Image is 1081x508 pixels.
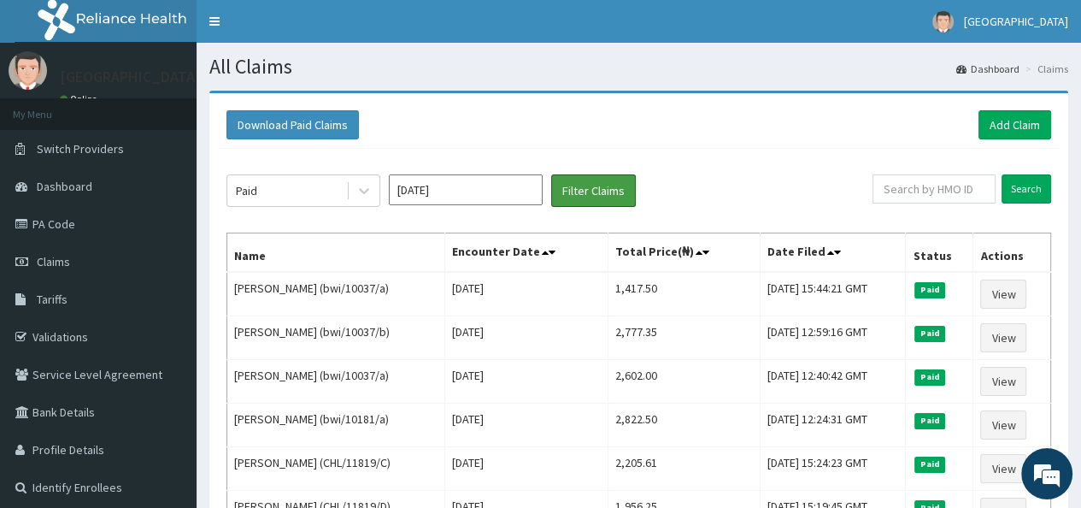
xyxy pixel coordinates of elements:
[37,179,92,194] span: Dashboard
[760,272,906,316] td: [DATE] 15:44:21 GMT
[227,404,445,447] td: [PERSON_NAME] (bwi/10181/a)
[60,93,101,105] a: Online
[60,69,201,85] p: [GEOGRAPHIC_DATA]
[1021,62,1068,76] li: Claims
[445,360,608,404] td: [DATE]
[978,110,1051,139] a: Add Claim
[226,110,359,139] button: Download Paid Claims
[760,404,906,447] td: [DATE] 12:24:31 GMT
[906,233,973,273] th: Status
[914,413,945,428] span: Paid
[932,11,954,32] img: User Image
[37,292,68,307] span: Tariffs
[445,272,608,316] td: [DATE]
[9,332,326,392] textarea: Type your message and hit 'Enter'
[445,447,608,491] td: [DATE]
[760,316,906,360] td: [DATE] 12:59:16 GMT
[608,316,760,360] td: 2,777.35
[980,454,1026,483] a: View
[551,174,636,207] button: Filter Claims
[236,182,257,199] div: Paid
[973,233,1051,273] th: Actions
[445,233,608,273] th: Encounter Date
[760,233,906,273] th: Date Filed
[980,323,1026,352] a: View
[980,367,1026,396] a: View
[1002,174,1051,204] input: Search
[89,96,287,118] div: Chat with us now
[608,404,760,447] td: 2,822.50
[608,272,760,316] td: 1,417.50
[964,14,1068,29] span: [GEOGRAPHIC_DATA]
[608,233,760,273] th: Total Price(₦)
[99,148,236,321] span: We're online!
[445,404,608,447] td: [DATE]
[608,360,760,404] td: 2,602.00
[980,280,1026,309] a: View
[37,254,70,269] span: Claims
[608,447,760,491] td: 2,205.61
[32,86,69,128] img: d_794563401_company_1708531726252_794563401
[760,447,906,491] td: [DATE] 15:24:23 GMT
[914,457,945,472] span: Paid
[209,56,1068,78] h1: All Claims
[980,411,1026,440] a: View
[227,360,445,404] td: [PERSON_NAME] (bwi/10037/a)
[280,9,321,50] div: Minimize live chat window
[956,62,1019,76] a: Dashboard
[445,316,608,360] td: [DATE]
[872,174,996,204] input: Search by HMO ID
[389,174,543,205] input: Select Month and Year
[9,51,47,90] img: User Image
[37,141,124,157] span: Switch Providers
[914,282,945,298] span: Paid
[227,233,445,273] th: Name
[227,447,445,491] td: [PERSON_NAME] (CHL/11819/C)
[227,316,445,360] td: [PERSON_NAME] (bwi/10037/b)
[227,272,445,316] td: [PERSON_NAME] (bwi/10037/a)
[914,326,945,341] span: Paid
[760,360,906,404] td: [DATE] 12:40:42 GMT
[914,369,945,385] span: Paid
